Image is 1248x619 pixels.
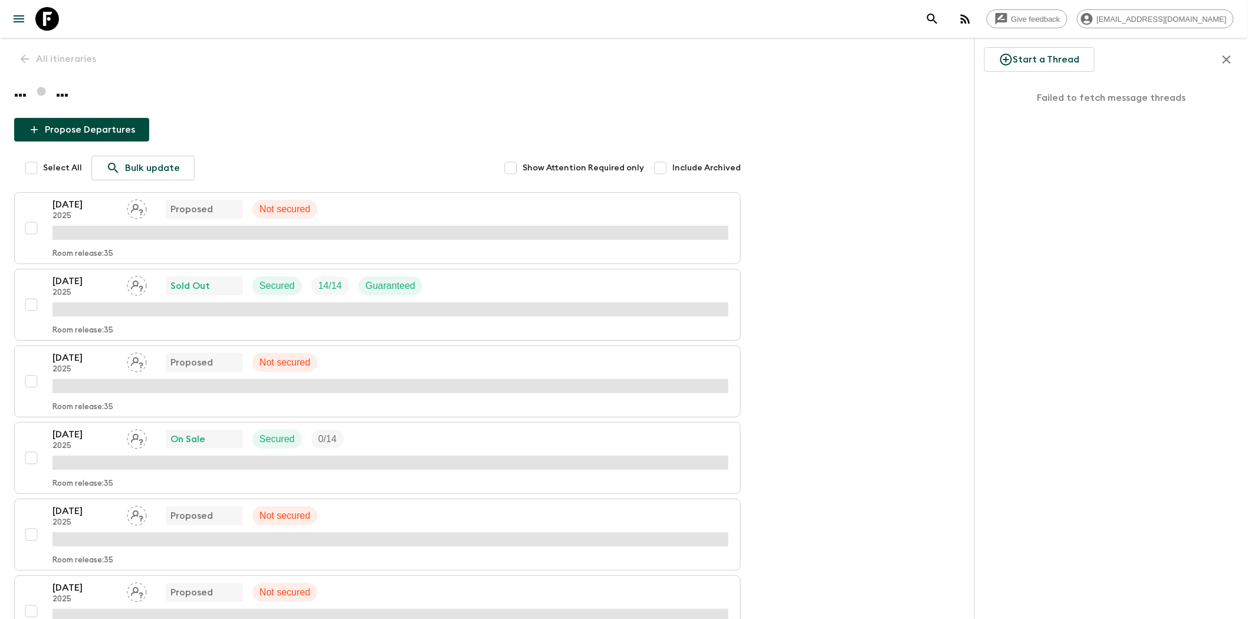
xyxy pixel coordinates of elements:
[252,583,317,602] div: Not secured
[14,118,149,141] button: Propose Departures
[52,403,113,412] p: Room release: 35
[252,430,302,449] div: Secured
[125,161,180,175] p: Bulk update
[252,276,302,295] div: Secured
[127,586,147,595] span: Assign pack leader
[14,269,741,341] button: [DATE]2025Assign pack leaderSold OutSecuredTrip FillGuaranteedRoom release:35
[170,432,205,446] p: On Sale
[260,432,295,446] p: Secured
[260,585,310,600] p: Not secured
[260,202,310,216] p: Not secured
[14,499,741,571] button: [DATE]2025Assign pack leaderProposedNot securedRoom release:35
[170,279,210,293] p: Sold Out
[170,585,213,600] p: Proposed
[43,162,82,174] span: Select All
[52,212,117,221] p: 2025
[52,581,117,595] p: [DATE]
[318,432,337,446] p: 0 / 14
[91,156,195,180] a: Bulk update
[14,422,741,494] button: [DATE]2025Assign pack leaderOn SaleSecuredTrip FillRoom release:35
[52,274,117,288] p: [DATE]
[14,80,741,104] h1: ... ...
[1077,9,1234,28] div: [EMAIL_ADDRESS][DOMAIN_NAME]
[1005,15,1067,24] span: Give feedback
[318,279,342,293] p: 14 / 14
[311,430,344,449] div: Trip Fill
[52,556,113,565] p: Room release: 35
[52,479,113,489] p: Room release: 35
[672,162,741,174] span: Include Archived
[252,200,317,219] div: Not secured
[52,595,117,604] p: 2025
[14,345,741,417] button: [DATE]2025Assign pack leaderProposedNot securedRoom release:35
[127,356,147,366] span: Assign pack leader
[984,81,1239,114] p: Failed to fetch message threads
[311,276,349,295] div: Trip Fill
[52,326,113,335] p: Room release: 35
[52,442,117,451] p: 2025
[52,288,117,298] p: 2025
[52,518,117,528] p: 2025
[260,279,295,293] p: Secured
[1091,15,1233,24] span: [EMAIL_ADDRESS][DOMAIN_NAME]
[987,9,1068,28] a: Give feedback
[127,203,147,212] span: Assign pack leader
[52,365,117,374] p: 2025
[984,47,1095,72] button: Start a Thread
[252,353,317,372] div: Not secured
[260,509,310,523] p: Not secured
[7,7,31,31] button: menu
[260,355,310,370] p: Not secured
[14,192,741,264] button: [DATE]2025Assign pack leaderProposedNot securedRoom release:35
[52,351,117,365] p: [DATE]
[52,197,117,212] p: [DATE]
[52,427,117,442] p: [DATE]
[52,504,117,518] p: [DATE]
[921,7,944,31] button: search adventures
[170,202,213,216] p: Proposed
[127,433,147,442] span: Assign pack leader
[52,249,113,259] p: Room release: 35
[252,506,317,525] div: Not secured
[127,509,147,519] span: Assign pack leader
[366,279,416,293] p: Guaranteed
[127,279,147,289] span: Assign pack leader
[523,162,644,174] span: Show Attention Required only
[170,509,213,523] p: Proposed
[170,355,213,370] p: Proposed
